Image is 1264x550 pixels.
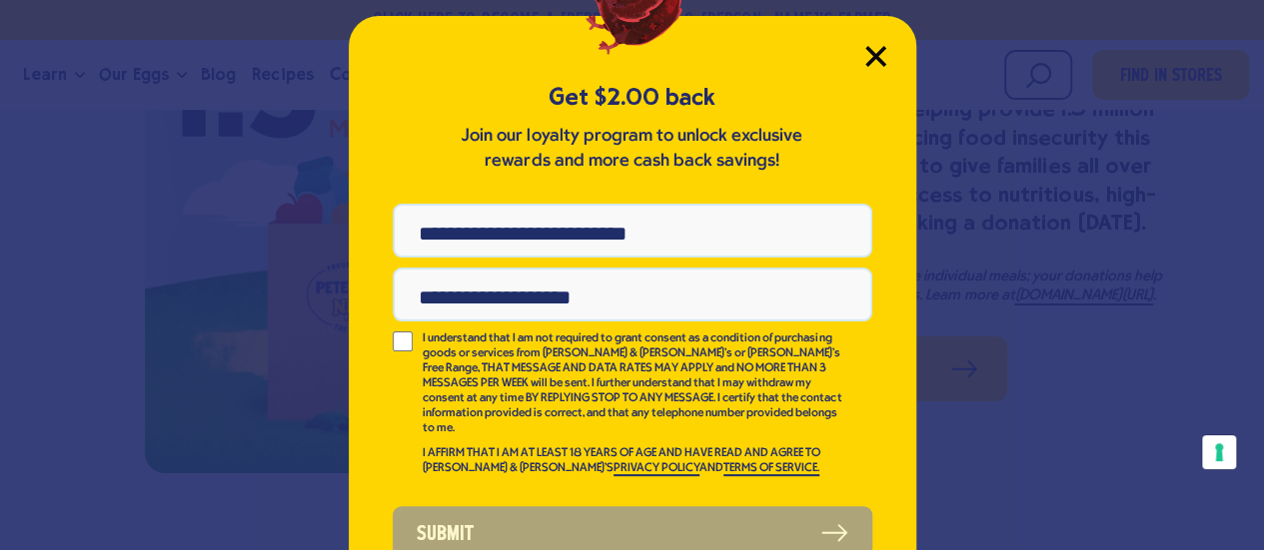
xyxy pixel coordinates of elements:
[423,446,844,476] p: I AFFIRM THAT I AM AT LEAST 18 YEARS OF AGE AND HAVE READ AND AGREE TO [PERSON_NAME] & [PERSON_NA...
[458,124,807,174] p: Join our loyalty program to unlock exclusive rewards and more cash back savings!
[423,331,844,436] p: I understand that I am not required to grant consent as a condition of purchasing goods or servic...
[1202,435,1236,469] button: Your consent preferences for tracking technologies
[393,81,872,114] h5: Get $2.00 back
[865,46,886,67] button: Close Modal
[723,462,819,476] a: TERMS OF SERVICE.
[393,331,413,351] input: I understand that I am not required to grant consent as a condition of purchasing goods or servic...
[614,462,699,476] a: PRIVACY POLICY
